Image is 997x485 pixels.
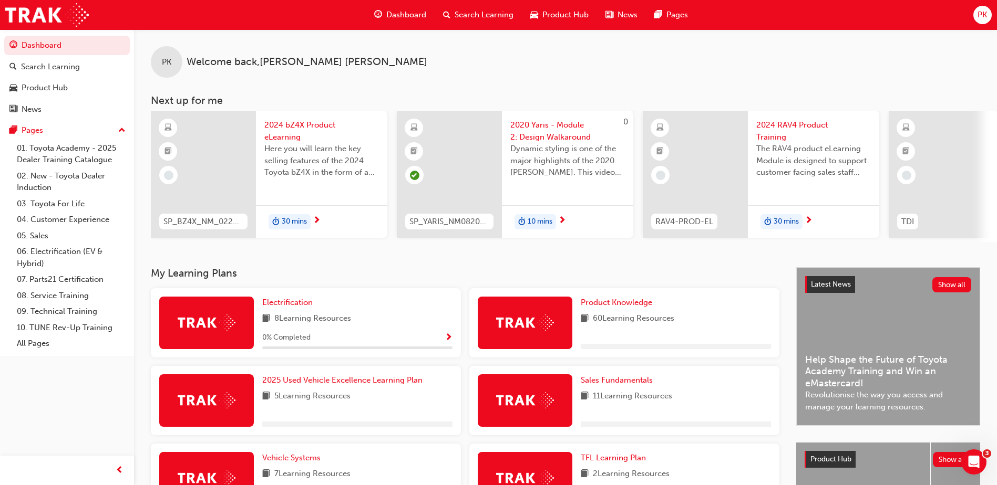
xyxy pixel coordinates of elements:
div: News [22,103,42,115]
span: next-icon [313,216,321,226]
span: 0 % Completed [262,332,311,344]
h3: My Learning Plans [151,267,779,279]
span: learningResourceType_ELEARNING-icon [410,121,418,135]
a: TFL Learning Plan [581,452,650,464]
span: 10 mins [528,216,552,228]
img: logo [21,20,74,37]
div: Pages [22,124,43,136]
span: booktick-icon [410,145,418,159]
a: Vehicle Systems [262,452,325,464]
span: 11 Learning Resources [593,390,672,403]
span: book-icon [262,390,270,403]
span: SP_BZ4X_NM_0224_EL01 [163,216,243,228]
img: Trak [178,392,235,408]
button: Pages [4,121,130,140]
span: news-icon [605,8,613,22]
h3: Next up for me [134,94,997,107]
span: Show Progress [445,333,453,343]
span: learningRecordVerb_NONE-icon [164,171,173,180]
span: book-icon [581,312,589,325]
button: PK [973,6,992,24]
a: guage-iconDashboard [366,4,435,26]
img: Trak [496,392,554,408]
a: car-iconProduct Hub [522,4,597,26]
button: Messages [105,328,210,370]
a: Electrification [262,297,317,309]
span: pages-icon [654,8,662,22]
span: prev-icon [116,464,124,477]
div: Send us a messageWe'll be back online in 30 minutes [11,123,200,163]
span: Dashboard [386,9,426,21]
p: Hi [PERSON_NAME] [21,75,189,92]
button: Show all [933,452,972,467]
a: 2025 Used Vehicle Excellence Learning Plan [262,374,427,386]
img: Trak [5,3,89,27]
span: car-icon [530,8,538,22]
span: learningRecordVerb_NONE-icon [656,171,665,180]
span: PK [162,56,171,68]
span: duration-icon [764,215,772,229]
span: PK [978,9,987,21]
span: TDI [901,216,914,228]
span: learningResourceType_ELEARNING-icon [902,121,910,135]
span: Product Hub [810,455,851,463]
span: 2020 Yaris - Module 2: Design Walkaround [510,119,625,143]
span: Product Hub [542,9,589,21]
span: 8 Learning Resources [274,312,351,325]
span: book-icon [262,312,270,325]
span: Welcome back , [PERSON_NAME] [PERSON_NAME] [187,56,427,68]
button: Show all [932,277,972,292]
a: 05. Sales [13,228,130,244]
button: Show Progress [445,331,453,344]
span: RAV4-PROD-EL [655,216,713,228]
div: Profile image for Trak [143,17,164,38]
span: Dynamic styling is one of the major highlights of the 2020 [PERSON_NAME]. This video gives an in-... [510,143,625,178]
span: book-icon [581,468,589,481]
div: Product Hub [22,82,68,94]
span: news-icon [9,105,17,114]
a: SP_BZ4X_NM_0224_EL012024 bZ4X Product eLearningHere you will learn the key selling features of th... [151,111,387,238]
span: 5 Learning Resources [274,390,351,403]
a: All Pages [13,335,130,352]
span: search-icon [9,62,17,72]
span: booktick-icon [902,145,910,159]
button: DashboardSearch LearningProduct HubNews [4,34,130,121]
a: 01. Toyota Academy - 2025 Dealer Training Catalogue [13,140,130,168]
a: Latest NewsShow all [805,276,971,293]
span: guage-icon [374,8,382,22]
div: Search Learning [21,61,80,73]
span: 0 [623,117,628,126]
a: Sales Fundamentals [581,374,657,386]
span: learningResourceType_ELEARNING-icon [656,121,664,135]
a: 09. Technical Training [13,303,130,320]
span: TFL Learning Plan [581,453,646,462]
span: book-icon [262,468,270,481]
span: Search Learning [455,9,513,21]
a: Product Knowledge [581,297,656,309]
div: Close [181,17,200,36]
span: learningRecordVerb_NONE-icon [902,171,911,180]
p: How can we help? [21,92,189,110]
div: Send us a message [22,132,176,143]
a: Latest NewsShow allHelp Shape the Future of Toyota Academy Training and Win an eMastercard!Revolu... [796,267,980,426]
span: Pages [666,9,688,21]
span: 60 Learning Resources [593,312,674,325]
a: News [4,100,130,119]
span: next-icon [805,216,813,226]
a: search-iconSearch Learning [435,4,522,26]
div: We'll be back online in 30 minutes [22,143,176,154]
a: pages-iconPages [646,4,696,26]
a: news-iconNews [597,4,646,26]
span: duration-icon [272,215,280,229]
a: Product Hub [4,78,130,98]
span: booktick-icon [165,145,172,159]
a: 0SP_YARIS_NM0820_EL_022020 Yaris - Module 2: Design WalkaroundDynamic styling is one of the major... [397,111,633,238]
span: Help Shape the Future of Toyota Academy Training and Win an eMastercard! [805,354,971,389]
span: Vehicle Systems [262,453,321,462]
span: 30 mins [774,216,799,228]
span: Here you will learn the key selling features of the 2024 Toyota bZ4X in the form of a virtual 6-p... [264,143,379,178]
span: News [618,9,638,21]
a: Dashboard [4,36,130,55]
